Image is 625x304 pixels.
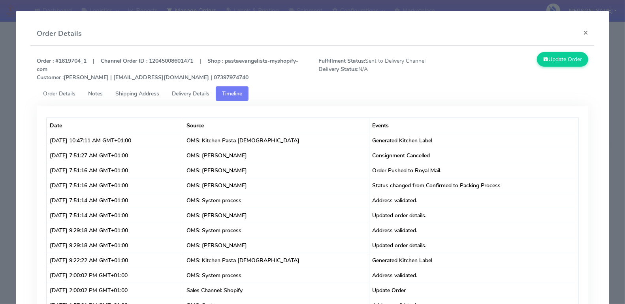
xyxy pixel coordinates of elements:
[183,238,369,253] td: OMS: [PERSON_NAME]
[37,57,298,81] strong: Order : #1619704_1 | Channel Order ID : 12045008601471 | Shop : pastaevangelists-myshopify-com [P...
[183,163,369,178] td: OMS: [PERSON_NAME]
[88,90,103,97] span: Notes
[183,193,369,208] td: OMS: System process
[37,74,64,81] strong: Customer :
[537,52,588,67] button: Update Order
[47,268,183,283] td: [DATE] 2:00:02 PM GMT+01:00
[369,238,578,253] td: Updated order details.
[369,133,578,148] td: Generated Kitchen Label
[47,148,183,163] td: [DATE] 7:51:27 AM GMT+01:00
[172,90,209,97] span: Delivery Details
[183,208,369,223] td: OMS: [PERSON_NAME]
[369,163,578,178] td: Order Pushed to Royal Mail.
[115,90,159,97] span: Shipping Address
[47,163,183,178] td: [DATE] 7:51:16 AM GMT+01:00
[47,133,183,148] td: [DATE] 10:47:11 AM GMT+01:00
[369,148,578,163] td: Consignment Cancelled
[312,57,453,82] span: Sent to Delivery Channel N/A
[318,57,365,65] strong: Fulfillment Status:
[318,65,358,73] strong: Delivery Status:
[369,208,578,223] td: Updated order details.
[369,223,578,238] td: Address validated.
[47,283,183,298] td: [DATE] 2:00:02 PM GMT+01:00
[43,90,75,97] span: Order Details
[47,238,183,253] td: [DATE] 9:29:18 AM GMT+01:00
[37,86,588,101] ul: Tabs
[369,283,578,298] td: Update Order
[47,223,183,238] td: [DATE] 9:29:18 AM GMT+01:00
[369,193,578,208] td: Address validated.
[222,90,242,97] span: Timeline
[183,253,369,268] td: OMS: Kitchen Pasta [DEMOGRAPHIC_DATA]
[47,178,183,193] td: [DATE] 7:51:16 AM GMT+01:00
[183,148,369,163] td: OMS: [PERSON_NAME]
[183,268,369,283] td: OMS: System process
[183,133,369,148] td: OMS: Kitchen Pasta [DEMOGRAPHIC_DATA]
[47,253,183,268] td: [DATE] 9:22:22 AM GMT+01:00
[47,193,183,208] td: [DATE] 7:51:14 AM GMT+01:00
[37,28,82,39] h4: Order Details
[183,178,369,193] td: OMS: [PERSON_NAME]
[183,118,369,133] th: Source
[369,178,578,193] td: Status changed from Confirmed to Packing Process
[47,208,183,223] td: [DATE] 7:51:14 AM GMT+01:00
[183,283,369,298] td: Sales Channel: Shopify
[47,118,183,133] th: Date
[369,268,578,283] td: Address validated.
[183,223,369,238] td: OMS: System process
[369,253,578,268] td: Generated Kitchen Label
[369,118,578,133] th: Events
[577,22,595,43] button: Close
